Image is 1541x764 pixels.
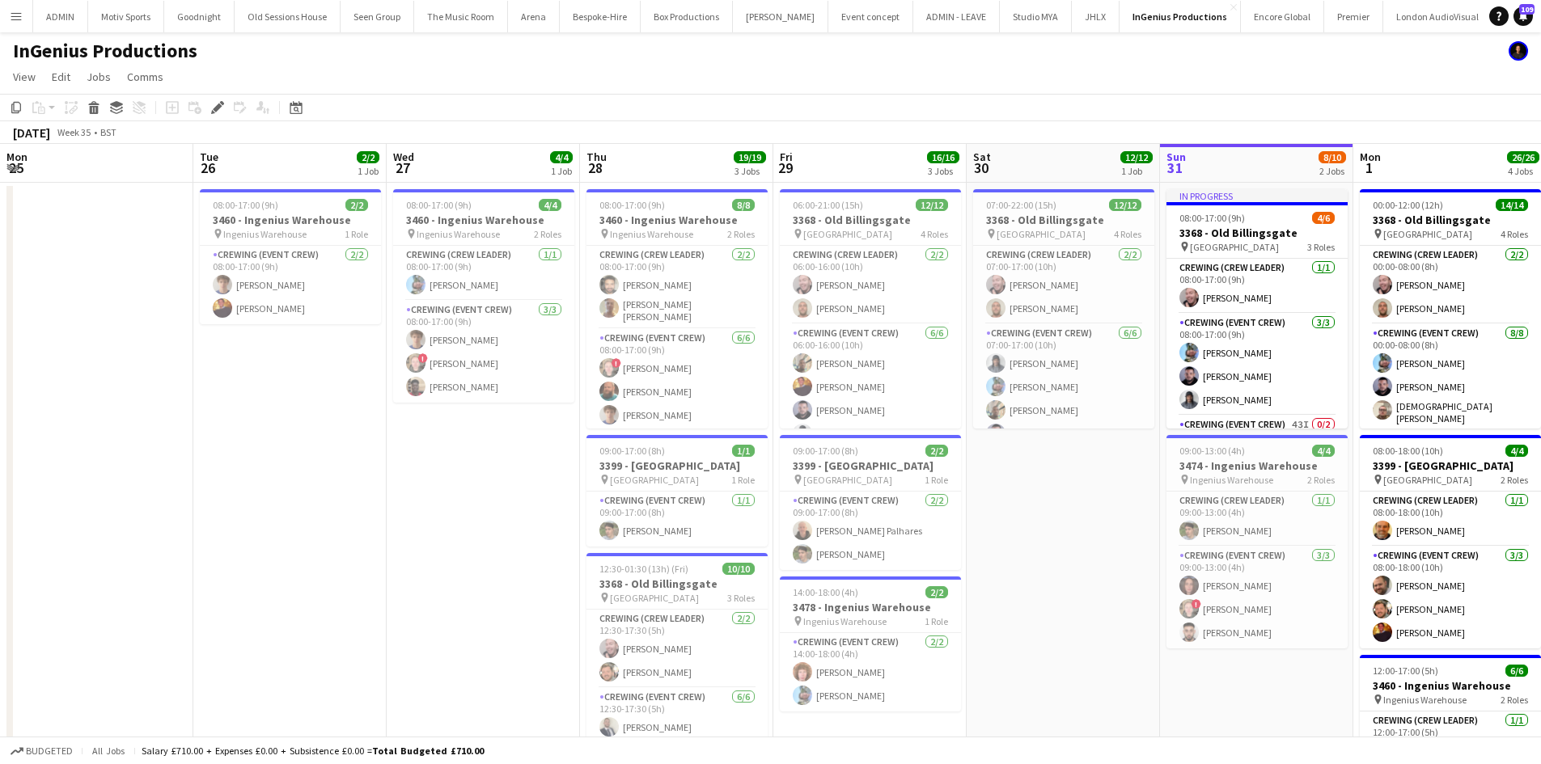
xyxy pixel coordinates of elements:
[1383,228,1472,240] span: [GEOGRAPHIC_DATA]
[1508,165,1539,177] div: 4 Jobs
[539,199,561,211] span: 4/4
[393,189,574,403] app-job-card: 08:00-17:00 (9h)4/43460 - Ingenius Warehouse Ingenius Warehouse2 RolesCrewing (Crew Leader)1/108:...
[1307,241,1335,253] span: 3 Roles
[88,1,164,32] button: Motiv Sports
[1307,474,1335,486] span: 2 Roles
[393,246,574,301] app-card-role: Crewing (Crew Leader)1/108:00-17:00 (9h)[PERSON_NAME]
[1190,241,1279,253] span: [GEOGRAPHIC_DATA]
[586,576,768,591] h3: 3368 - Old Billingsgate
[828,1,913,32] button: Event concept
[127,70,163,84] span: Comms
[921,228,948,240] span: 4 Roles
[599,563,688,575] span: 12:30-01:30 (13h) (Fri)
[780,213,961,227] h3: 3368 - Old Billingsgate
[200,246,381,324] app-card-role: Crewing (Event Crew)2/208:00-17:00 (9h)[PERSON_NAME][PERSON_NAME]
[100,126,116,138] div: BST
[1319,165,1345,177] div: 2 Jobs
[1166,435,1348,648] app-job-card: 09:00-13:00 (4h)4/43474 - Ingenius Warehouse Ingenius Warehouse2 RolesCrewing (Crew Leader)1/109:...
[121,66,170,87] a: Comms
[973,150,991,164] span: Sat
[1166,492,1348,547] app-card-role: Crewing (Crew Leader)1/109:00-13:00 (4h)[PERSON_NAME]
[1360,458,1541,473] h3: 3399 - [GEOGRAPHIC_DATA]
[780,246,961,324] app-card-role: Crewing (Crew Leader)2/206:00-16:00 (10h)[PERSON_NAME][PERSON_NAME]
[52,70,70,84] span: Edit
[986,199,1056,211] span: 07:00-22:00 (15h)
[599,445,665,457] span: 09:00-17:00 (8h)
[1373,665,1438,677] span: 12:00-17:00 (5h)
[1166,226,1348,240] h3: 3368 - Old Billingsgate
[1507,151,1539,163] span: 26/26
[780,600,961,614] h3: 3478 - Ingenius Warehouse
[1166,259,1348,314] app-card-role: Crewing (Crew Leader)1/108:00-17:00 (9h)[PERSON_NAME]
[358,165,379,177] div: 1 Job
[1360,678,1541,693] h3: 3460 - Ingenius Warehouse
[1120,151,1153,163] span: 12/12
[1319,151,1346,163] span: 8/10
[4,158,28,177] span: 25
[1179,445,1245,457] span: 09:00-13:00 (4h)
[1109,199,1141,211] span: 12/12
[780,576,961,711] div: 14:00-18:00 (4h)2/23478 - Ingenius Warehouse Ingenius Warehouse1 RoleCrewing (Event Crew)2/214:00...
[417,228,500,240] span: Ingenius Warehouse
[1360,213,1541,227] h3: 3368 - Old Billingsgate
[1166,189,1348,428] div: In progress08:00-17:00 (9h)4/63368 - Old Billingsgate [GEOGRAPHIC_DATA]3 RolesCrewing (Crew Leade...
[235,1,341,32] button: Old Sessions House
[200,189,381,324] div: 08:00-17:00 (9h)2/23460 - Ingenius Warehouse Ingenius Warehouse1 RoleCrewing (Event Crew)2/208:00...
[414,1,508,32] button: The Music Room
[610,228,693,240] span: Ingenius Warehouse
[803,615,887,627] span: Ingenius Warehouse
[973,189,1154,428] app-job-card: 07:00-22:00 (15h)12/123368 - Old Billingsgate [GEOGRAPHIC_DATA]4 RolesCrewing (Crew Leader)2/207:...
[793,199,863,211] span: 06:00-21:00 (15h)
[586,435,768,547] app-job-card: 09:00-17:00 (8h)1/13399 - [GEOGRAPHIC_DATA] [GEOGRAPHIC_DATA]1 RoleCrewing (Event Crew)1/109:00-1...
[391,158,414,177] span: 27
[1383,1,1492,32] button: London AudioVisual
[1383,474,1472,486] span: [GEOGRAPHIC_DATA]
[1166,547,1348,648] app-card-role: Crewing (Event Crew)3/309:00-13:00 (4h)[PERSON_NAME]![PERSON_NAME][PERSON_NAME]
[780,633,961,711] app-card-role: Crewing (Event Crew)2/214:00-18:00 (4h)[PERSON_NAME][PERSON_NAME]
[13,125,50,141] div: [DATE]
[973,324,1154,501] app-card-role: Crewing (Event Crew)6/607:00-17:00 (10h)[PERSON_NAME][PERSON_NAME][PERSON_NAME][PERSON_NAME]
[610,592,699,604] span: [GEOGRAPHIC_DATA]
[534,228,561,240] span: 2 Roles
[89,745,128,757] span: All jobs
[780,150,793,164] span: Fri
[780,492,961,570] app-card-role: Crewing (Event Crew)2/209:00-17:00 (8h)[PERSON_NAME] Palhares[PERSON_NAME]
[803,474,892,486] span: [GEOGRAPHIC_DATA]
[1072,1,1120,32] button: JHLX
[1519,4,1535,15] span: 109
[780,189,961,428] app-job-card: 06:00-21:00 (15h)12/123368 - Old Billingsgate [GEOGRAPHIC_DATA]4 RolesCrewing (Crew Leader)2/206:...
[727,592,755,604] span: 3 Roles
[1360,150,1381,164] span: Mon
[8,742,75,760] button: Budgeted
[971,158,991,177] span: 30
[1383,694,1467,706] span: Ingenius Warehouse
[734,151,766,163] span: 19/19
[612,358,621,368] span: !
[357,151,379,163] span: 2/2
[197,158,218,177] span: 26
[345,228,368,240] span: 1 Role
[925,615,948,627] span: 1 Role
[780,324,961,496] app-card-role: Crewing (Event Crew)6/606:00-16:00 (10h)[PERSON_NAME][PERSON_NAME][PERSON_NAME][PERSON_NAME]
[586,213,768,227] h3: 3460 - Ingenius Warehouse
[1360,189,1541,428] app-job-card: 00:00-12:00 (12h)14/143368 - Old Billingsgate [GEOGRAPHIC_DATA]4 RolesCrewing (Crew Leader)2/200:...
[200,213,381,227] h3: 3460 - Ingenius Warehouse
[928,165,959,177] div: 3 Jobs
[722,563,755,575] span: 10/10
[551,165,572,177] div: 1 Job
[341,1,414,32] button: Seen Group
[732,199,755,211] span: 8/8
[164,1,235,32] button: Goodnight
[1373,445,1443,457] span: 08:00-18:00 (10h)
[599,199,665,211] span: 08:00-17:00 (9h)
[1166,458,1348,473] h3: 3474 - Ingenius Warehouse
[1000,1,1072,32] button: Studio MYA
[13,70,36,84] span: View
[1509,41,1528,61] app-user-avatar: Ash Grimmer
[6,150,28,164] span: Mon
[1179,212,1245,224] span: 08:00-17:00 (9h)
[586,150,607,164] span: Thu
